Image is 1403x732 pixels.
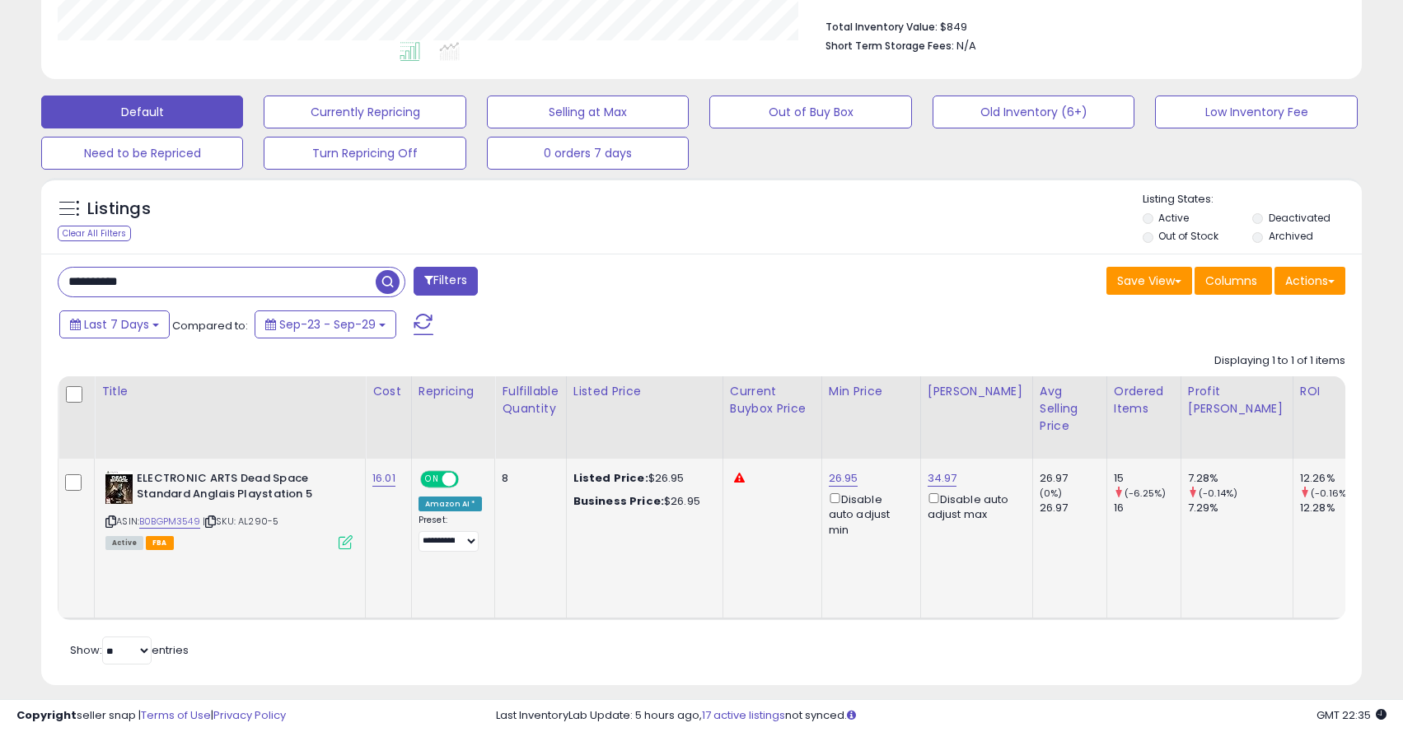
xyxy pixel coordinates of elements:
[16,708,286,724] div: seller snap | |
[1205,273,1257,289] span: Columns
[1125,487,1166,500] small: (-6.25%)
[1114,501,1181,515] div: 16
[702,707,785,723] a: 17 active listings
[456,473,483,487] span: OFF
[16,707,77,723] strong: Copyright
[825,20,938,34] b: Total Inventory Value:
[1274,267,1345,295] button: Actions
[829,383,914,400] div: Min Price
[372,383,405,400] div: Cost
[502,471,553,486] div: 8
[1300,471,1367,486] div: 12.26%
[1114,471,1181,486] div: 15
[141,707,211,723] a: Terms of Use
[59,310,170,338] button: Last 7 Days
[41,137,243,170] button: Need to be Repriced
[1269,229,1313,243] label: Archived
[146,536,174,550] span: FBA
[101,383,358,400] div: Title
[1143,192,1362,207] p: Listing States:
[829,470,858,487] a: 26.95
[1040,487,1063,500] small: (0%)
[573,470,648,486] b: Listed Price:
[419,383,489,400] div: Repricing
[1040,383,1100,435] div: Avg Selling Price
[829,490,908,538] div: Disable auto adjust min
[1155,96,1357,128] button: Low Inventory Fee
[928,470,957,487] a: 34.97
[264,96,465,128] button: Currently Repricing
[730,383,815,417] div: Current Buybox Price
[573,493,664,509] b: Business Price:
[1311,487,1350,500] small: (-0.16%)
[139,515,200,529] a: B0BGPM3549
[1114,383,1174,417] div: Ordered Items
[1188,501,1293,515] div: 7.29%
[213,707,286,723] a: Privacy Policy
[84,316,149,333] span: Last 7 Days
[279,316,376,333] span: Sep-23 - Sep-29
[87,198,151,221] h5: Listings
[1158,211,1189,225] label: Active
[573,471,710,486] div: $26.95
[933,96,1134,128] button: Old Inventory (6+)
[1106,267,1192,295] button: Save View
[264,137,465,170] button: Turn Repricing Off
[1188,383,1286,417] div: Profit [PERSON_NAME]
[1316,707,1387,723] span: 2025-10-7 22:35 GMT
[105,471,133,504] img: 414wUp2uDFL._SL40_.jpg
[70,642,189,658] span: Show: entries
[105,536,143,550] span: All listings currently available for purchase on Amazon
[1300,383,1360,400] div: ROI
[1195,267,1272,295] button: Columns
[956,38,976,54] span: N/A
[1214,353,1345,369] div: Displaying 1 to 1 of 1 items
[573,494,710,509] div: $26.95
[1269,211,1331,225] label: Deactivated
[41,96,243,128] button: Default
[502,383,559,417] div: Fulfillable Quantity
[1188,471,1293,486] div: 7.28%
[203,515,278,528] span: | SKU: AL290-5
[1040,471,1106,486] div: 26.97
[1199,487,1237,500] small: (-0.14%)
[709,96,911,128] button: Out of Buy Box
[422,473,442,487] span: ON
[105,471,353,548] div: ASIN:
[496,708,1387,724] div: Last InventoryLab Update: 5 hours ago, not synced.
[928,490,1020,522] div: Disable auto adjust max
[487,96,689,128] button: Selling at Max
[1040,501,1106,515] div: 26.97
[1300,501,1367,515] div: 12.28%
[372,470,395,487] a: 16.01
[137,471,337,506] b: ELECTRONIC ARTS Dead Space Standard Anglais Playstation 5
[255,310,396,338] button: Sep-23 - Sep-29
[419,515,483,552] div: Preset:
[928,383,1026,400] div: [PERSON_NAME]
[1158,229,1218,243] label: Out of Stock
[573,383,716,400] div: Listed Price
[419,497,483,511] div: Amazon AI *
[825,16,1333,35] li: $849
[825,39,954,53] b: Short Term Storage Fees:
[487,137,689,170] button: 0 orders 7 days
[58,226,131,241] div: Clear All Filters
[414,267,478,296] button: Filters
[172,318,248,333] span: Compared to:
